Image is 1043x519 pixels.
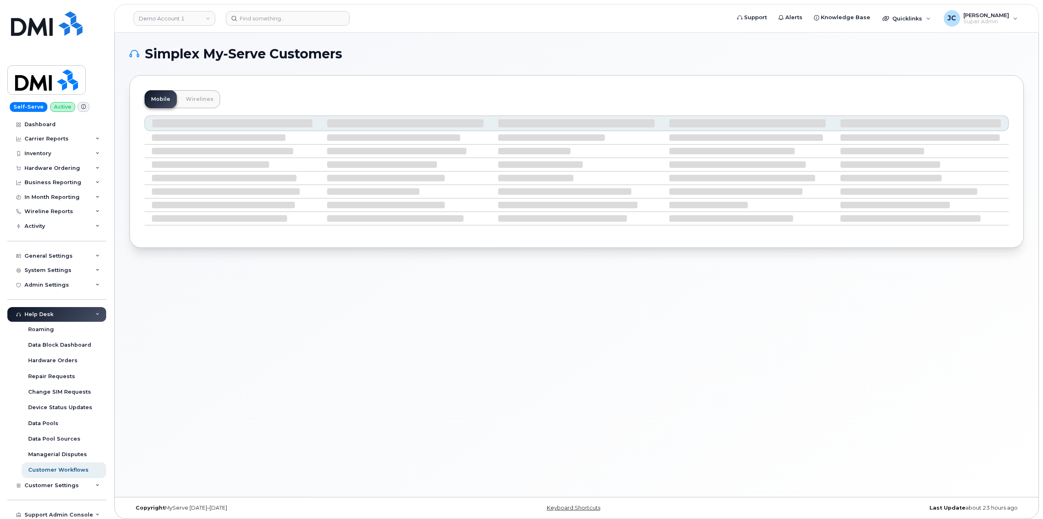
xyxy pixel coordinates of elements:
a: Wirelines [179,90,220,108]
div: MyServe [DATE]–[DATE] [129,505,428,511]
strong: Copyright [136,505,165,511]
a: Keyboard Shortcuts [547,505,600,511]
div: about 23 hours ago [726,505,1024,511]
a: Mobile [145,90,177,108]
span: Simplex My-Serve Customers [145,48,342,60]
strong: Last Update [929,505,965,511]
